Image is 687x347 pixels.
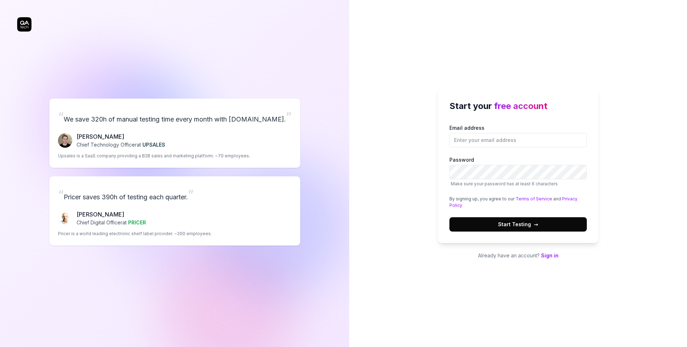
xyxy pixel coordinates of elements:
p: Pricer is a world leading electronic shelf label provider. ~200 employees. [58,230,212,237]
p: Pricer saves 390h of testing each quarter. [58,185,292,204]
span: Start Testing [498,220,538,228]
p: [PERSON_NAME] [77,132,165,141]
p: We save 320h of manual testing time every month with [DOMAIN_NAME]. [58,107,292,127]
label: Password [449,156,587,187]
img: Chris Chalkitis [58,211,72,225]
a: “We save 320h of manual testing time every month with [DOMAIN_NAME].”Fredrik Seidl[PERSON_NAME]Ch... [49,99,300,168]
p: Chief Technology Officer at [77,141,165,148]
p: [PERSON_NAME] [77,210,146,219]
span: → [534,220,538,228]
label: Email address [449,124,587,147]
span: Make sure your password has at least 6 characters [451,181,558,186]
p: Already have an account? [438,252,598,259]
h2: Start your [449,100,587,113]
a: “Pricer saves 390h of testing each quarter.”Chris Chalkitis[PERSON_NAME]Chief Digital Officerat P... [49,176,300,246]
span: UPSALES [142,142,165,148]
a: Sign in [541,252,559,258]
span: PRICER [128,219,146,225]
img: Fredrik Seidl [58,133,72,148]
span: “ [58,187,64,203]
input: Email address [449,133,587,147]
div: By signing up, you agree to our and [449,196,587,209]
button: Start Testing→ [449,217,587,232]
span: ” [286,109,292,125]
p: Chief Digital Officer at [77,219,146,226]
span: ” [188,187,194,203]
a: Privacy Policy [449,196,578,208]
a: Terms of Service [516,196,552,201]
span: free account [494,101,547,111]
input: PasswordMake sure your password has at least 6 characters [449,165,587,179]
span: “ [58,109,64,125]
p: Upsales is a SaaS company providing a B2B sales and marketing platform. ~70 employees. [58,153,250,159]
